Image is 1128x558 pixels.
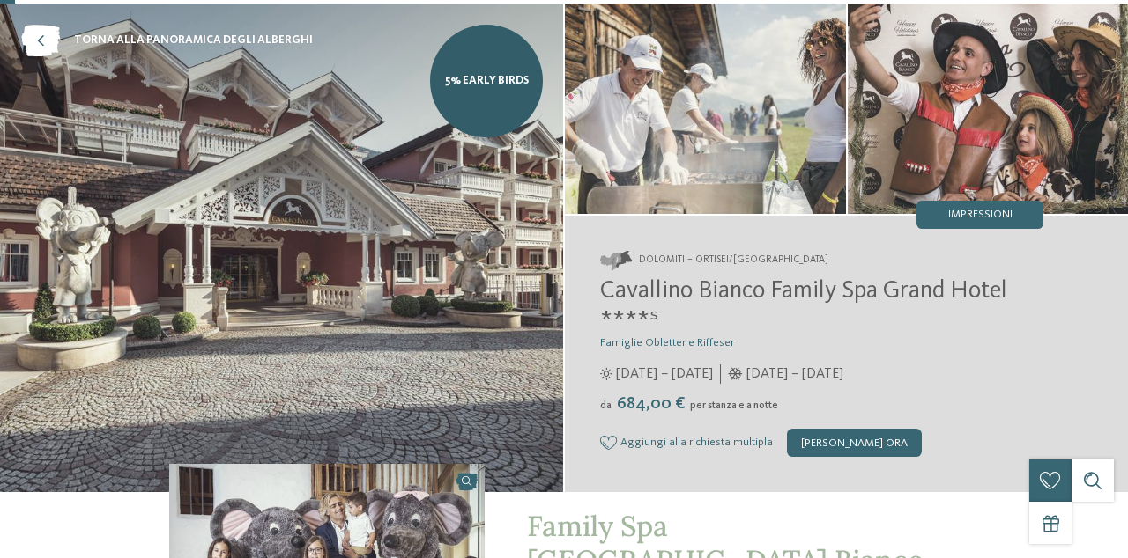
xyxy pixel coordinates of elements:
span: Famiglie Obletter e Riffeser [600,337,734,349]
a: torna alla panoramica degli alberghi [21,25,313,56]
a: 5% Early Birds [430,25,543,137]
span: torna alla panoramica degli alberghi [74,33,313,48]
img: Nel family hotel a Ortisei i vostri desideri diventeranno realtà [565,4,846,214]
span: Cavallino Bianco Family Spa Grand Hotel ****ˢ [600,279,1007,334]
span: 5% Early Birds [445,73,529,89]
i: Orari d'apertura estate [600,368,612,380]
span: per stanza e a notte [690,400,778,411]
span: Impressioni [948,209,1013,221]
span: da [600,400,612,411]
i: Orari d'apertura inverno [728,368,743,380]
span: [DATE] – [DATE] [746,364,843,384]
span: Aggiungi alla richiesta multipla [620,437,773,449]
div: [PERSON_NAME] ora [787,429,922,457]
span: [DATE] – [DATE] [616,364,713,384]
span: 684,00 € [613,395,688,413]
span: Dolomiti – Ortisei/[GEOGRAPHIC_DATA] [639,253,828,268]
